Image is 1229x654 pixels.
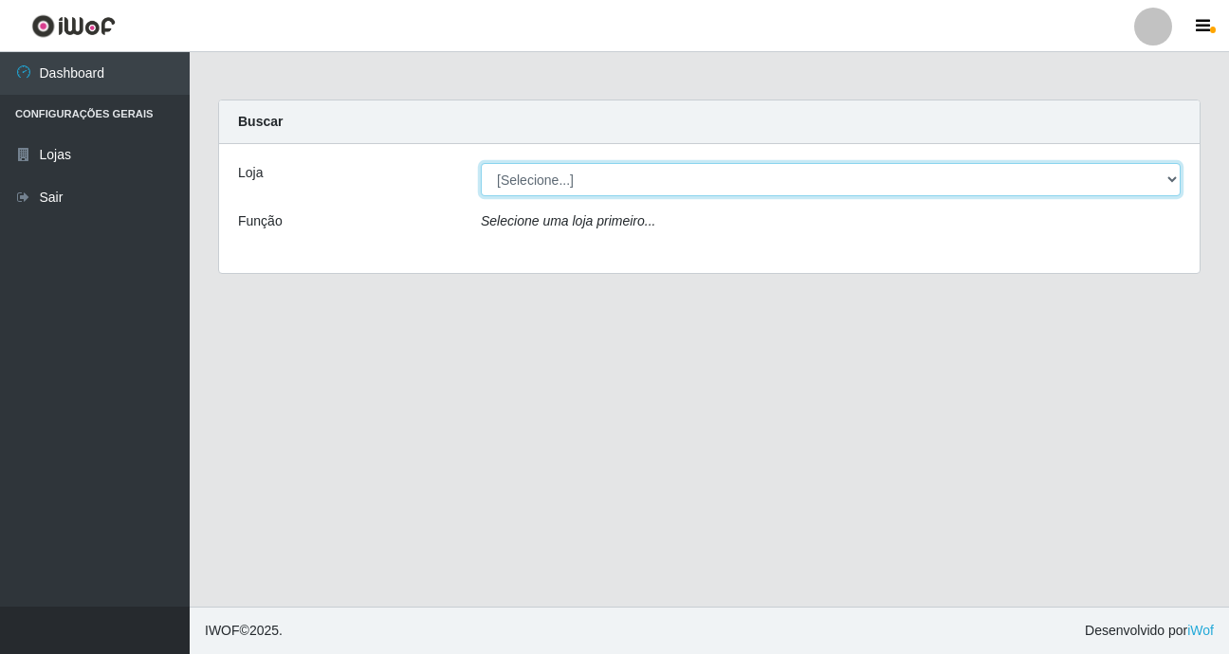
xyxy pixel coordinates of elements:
[1187,623,1214,638] a: iWof
[31,14,116,38] img: CoreUI Logo
[238,114,283,129] strong: Buscar
[238,163,263,183] label: Loja
[238,211,283,231] label: Função
[481,213,655,228] i: Selecione uma loja primeiro...
[1085,621,1214,641] span: Desenvolvido por
[205,621,283,641] span: © 2025 .
[205,623,240,638] span: IWOF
